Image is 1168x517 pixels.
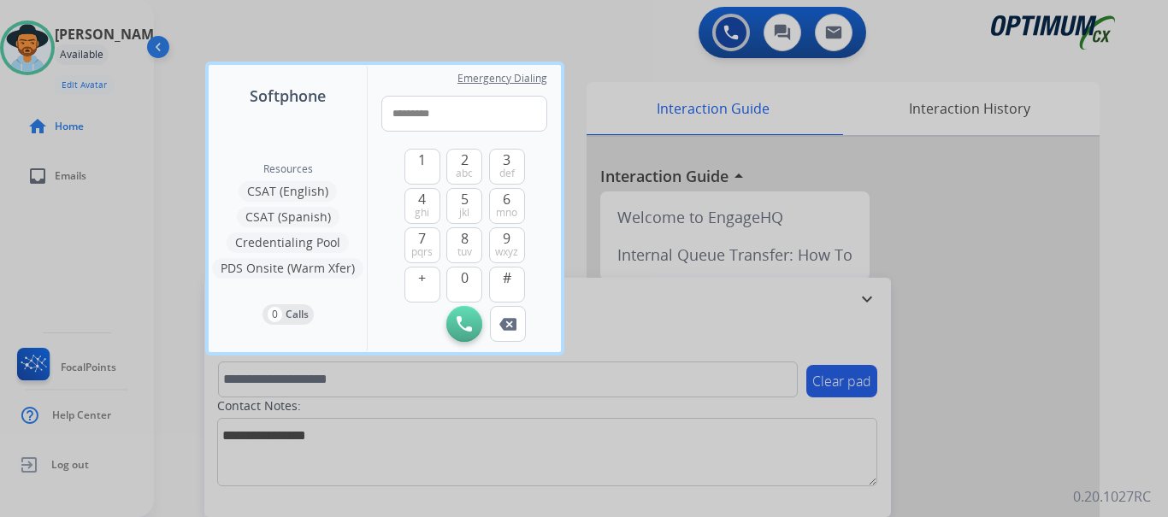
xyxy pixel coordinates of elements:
span: mno [496,206,517,220]
button: 0Calls [263,304,314,325]
button: CSAT (Spanish) [237,207,339,227]
span: 1 [418,150,426,170]
span: Emergency Dialing [457,72,547,85]
span: jkl [459,206,469,220]
button: 6mno [489,188,525,224]
span: 5 [461,189,469,209]
span: 6 [503,189,510,209]
span: pqrs [411,245,433,259]
button: PDS Onsite (Warm Xfer) [212,258,363,279]
span: abc [456,167,473,180]
p: 0 [268,307,282,322]
button: 3def [489,149,525,185]
button: + [404,267,440,303]
button: CSAT (English) [239,181,337,202]
button: 0 [446,267,482,303]
button: Credentialing Pool [227,232,349,253]
button: 4ghi [404,188,440,224]
button: 2abc [446,149,482,185]
img: call-button [499,318,516,331]
p: Calls [286,307,309,322]
span: tuv [457,245,472,259]
span: 7 [418,228,426,249]
span: Softphone [250,84,326,108]
span: + [418,267,426,288]
span: 9 [503,228,510,249]
button: # [489,267,525,303]
span: 8 [461,228,469,249]
span: 4 [418,189,426,209]
img: call-button [457,316,472,332]
button: 7pqrs [404,227,440,263]
span: def [499,167,515,180]
button: 1 [404,149,440,185]
span: ghi [415,206,429,220]
span: # [503,267,511,288]
button: 9wxyz [489,227,525,263]
button: 5jkl [446,188,482,224]
span: wxyz [495,245,518,259]
button: 8tuv [446,227,482,263]
p: 0.20.1027RC [1073,486,1151,507]
span: 2 [461,150,469,170]
span: Resources [263,162,313,176]
span: 0 [461,267,469,288]
span: 3 [503,150,510,170]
